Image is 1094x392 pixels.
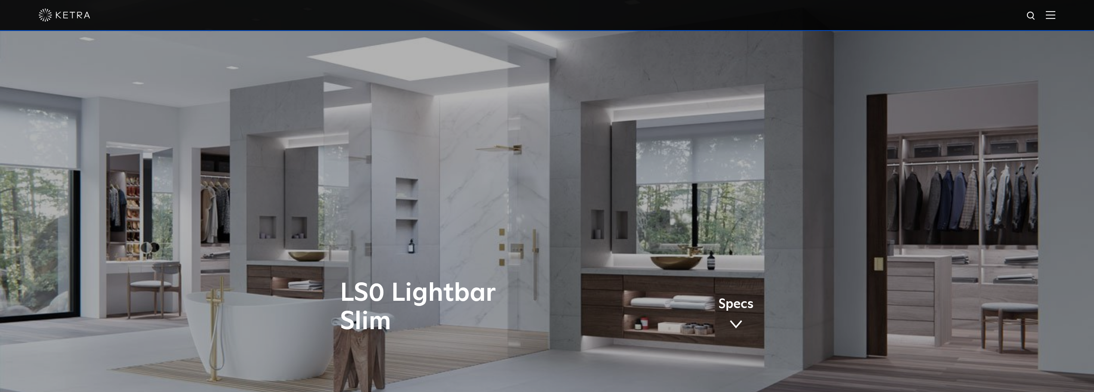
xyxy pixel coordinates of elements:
img: ketra-logo-2019-white [39,9,90,22]
h1: LS0 Lightbar Slim [340,279,583,336]
span: Specs [718,298,754,311]
a: Specs [718,298,754,332]
img: search icon [1026,11,1037,22]
img: Hamburger%20Nav.svg [1046,11,1055,19]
